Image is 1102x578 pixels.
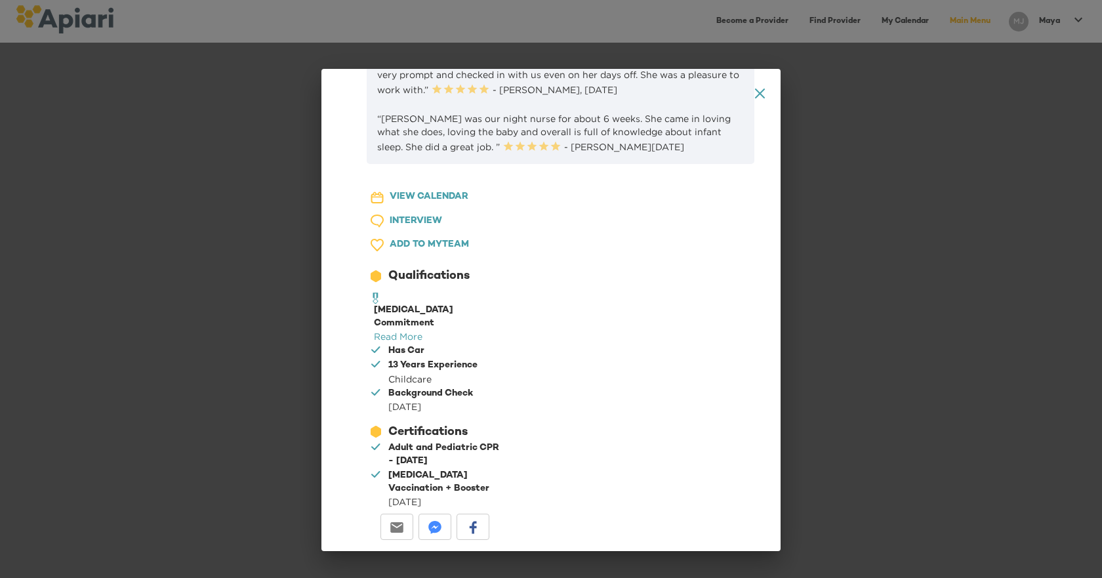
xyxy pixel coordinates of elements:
[466,521,480,534] img: facebook-white sharing button
[390,189,468,205] span: VIEW CALENDAR
[358,233,509,257] button: ADD TO MYTEAM
[428,521,441,534] img: messenger-white sharing button
[388,268,470,285] div: Qualifications
[369,289,383,309] div: 🎖
[388,344,424,358] div: Has Car
[374,331,422,341] a: Read More
[388,442,506,468] div: Adult and Pediatric CPR - [DATE]
[388,400,473,413] div: [DATE]
[390,237,469,253] span: ADD TO MY TEAM
[388,495,506,508] div: [DATE]
[388,387,473,400] div: Background Check
[358,209,509,234] button: INTERVIEW
[377,112,744,154] p: “[PERSON_NAME] was our night nurse for about 6 weeks. She came in loving what she does, loving th...
[390,521,403,534] img: email-white sharing button
[388,373,478,386] div: Childcare
[388,359,478,372] div: 13 Years Experience
[388,424,468,441] div: Certifications
[388,469,506,495] div: [MEDICAL_DATA] Vaccination + Booster
[374,304,512,330] div: [MEDICAL_DATA] Commitment
[358,185,509,209] button: VIEW CALENDAR
[390,213,442,230] span: INTERVIEW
